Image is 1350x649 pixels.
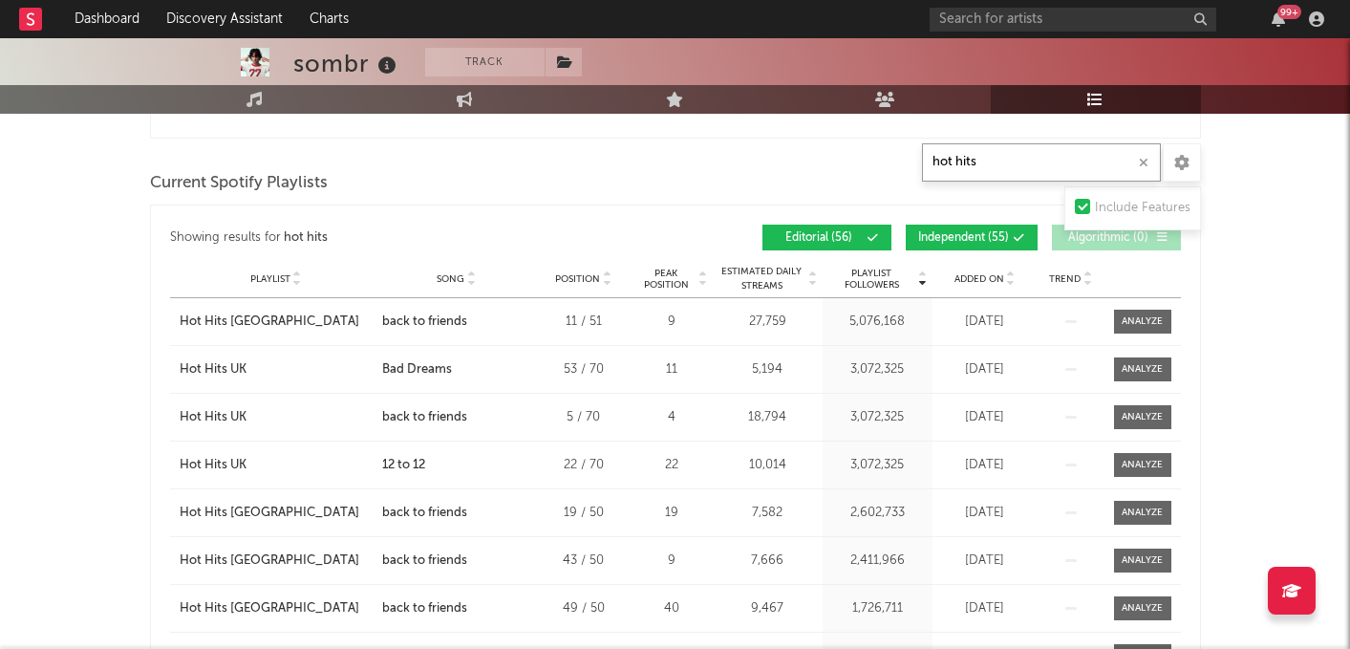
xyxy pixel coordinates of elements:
[1049,273,1081,285] span: Trend
[437,273,464,285] span: Song
[382,504,531,523] a: back to friends
[718,360,818,379] div: 5,194
[937,360,1033,379] div: [DATE]
[180,456,373,475] a: Hot Hits UK
[636,456,708,475] div: 22
[1064,232,1152,244] span: Algorithmic ( 0 )
[827,504,928,523] div: 2,602,733
[718,313,818,332] div: 27,759
[718,456,818,475] div: 10,014
[937,599,1033,618] div: [DATE]
[180,456,246,475] div: Hot Hits UK
[250,273,290,285] span: Playlist
[382,504,467,523] div: back to friends
[930,8,1216,32] input: Search for artists
[180,360,373,379] a: Hot Hits UK
[718,552,818,571] div: 7,666
[918,232,1009,244] span: Independent ( 55 )
[827,360,928,379] div: 3,072,325
[180,599,373,618] a: Hot Hits [GEOGRAPHIC_DATA]
[284,227,328,249] div: hot hits
[937,504,1033,523] div: [DATE]
[180,313,359,332] div: Hot Hits [GEOGRAPHIC_DATA]
[541,599,627,618] div: 49 / 50
[775,232,863,244] span: Editorial ( 56 )
[718,408,818,427] div: 18,794
[1052,225,1181,250] button: Algorithmic(0)
[718,265,806,293] span: Estimated Daily Streams
[1095,197,1190,220] div: Include Features
[827,408,928,427] div: 3,072,325
[382,456,531,475] a: 12 to 12
[954,273,1004,285] span: Added On
[762,225,891,250] button: Editorial(56)
[382,552,531,571] a: back to friends
[555,273,600,285] span: Position
[180,408,373,427] a: Hot Hits UK
[180,504,359,523] div: Hot Hits [GEOGRAPHIC_DATA]
[827,599,928,618] div: 1,726,711
[293,48,401,79] div: sombr
[541,456,627,475] div: 22 / 70
[425,48,545,76] button: Track
[180,313,373,332] a: Hot Hits [GEOGRAPHIC_DATA]
[1272,11,1285,27] button: 99+
[180,552,373,571] a: Hot Hits [GEOGRAPHIC_DATA]
[636,599,708,618] div: 40
[827,268,916,291] span: Playlist Followers
[827,552,928,571] div: 2,411,966
[636,552,708,571] div: 9
[541,504,627,523] div: 19 / 50
[541,313,627,332] div: 11 / 51
[718,504,818,523] div: 7,582
[827,456,928,475] div: 3,072,325
[1277,5,1301,19] div: 99 +
[636,408,708,427] div: 4
[636,504,708,523] div: 19
[636,268,696,291] span: Peak Position
[180,408,246,427] div: Hot Hits UK
[541,408,627,427] div: 5 / 70
[382,552,467,571] div: back to friends
[150,172,328,195] span: Current Spotify Playlists
[382,456,425,475] div: 12 to 12
[937,456,1033,475] div: [DATE]
[718,599,818,618] div: 9,467
[937,313,1033,332] div: [DATE]
[827,313,928,332] div: 5,076,168
[180,504,373,523] a: Hot Hits [GEOGRAPHIC_DATA]
[541,552,627,571] div: 43 / 50
[382,313,531,332] a: back to friends
[382,408,467,427] div: back to friends
[180,552,359,571] div: Hot Hits [GEOGRAPHIC_DATA]
[382,599,531,618] a: back to friends
[937,408,1033,427] div: [DATE]
[922,143,1161,182] input: Search Playlists/Charts
[170,225,675,250] div: Showing results for
[382,313,467,332] div: back to friends
[382,599,467,618] div: back to friends
[180,360,246,379] div: Hot Hits UK
[636,313,708,332] div: 9
[541,360,627,379] div: 53 / 70
[636,360,708,379] div: 11
[382,360,452,379] div: Bad Dreams
[180,599,359,618] div: Hot Hits [GEOGRAPHIC_DATA]
[937,552,1033,571] div: [DATE]
[906,225,1038,250] button: Independent(55)
[382,408,531,427] a: back to friends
